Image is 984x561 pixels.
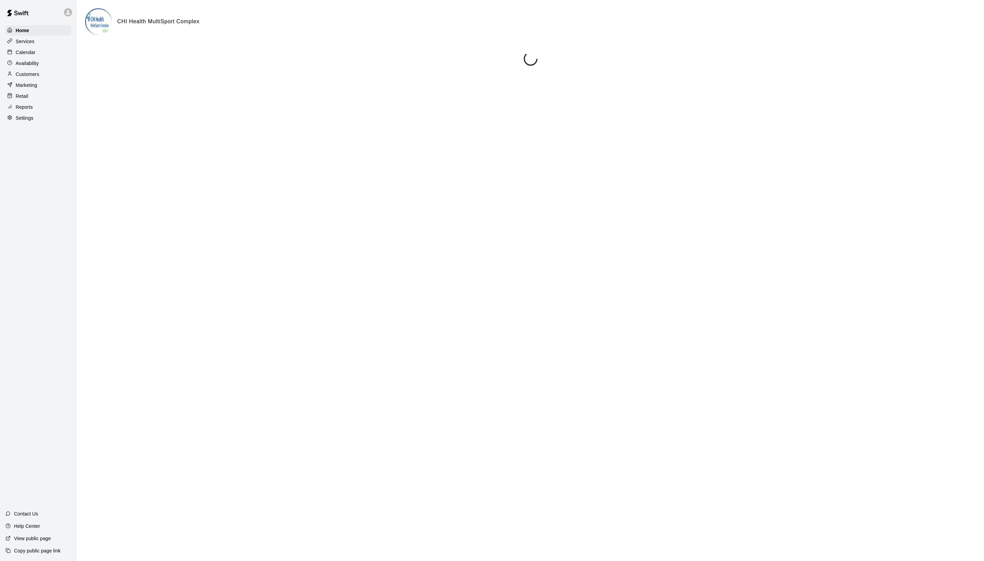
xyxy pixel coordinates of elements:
a: Settings [5,113,71,123]
p: Customers [16,71,39,78]
a: Home [5,25,71,36]
a: Reports [5,102,71,112]
p: Reports [16,104,33,110]
p: Help Center [14,523,40,530]
p: Services [16,38,35,45]
p: Marketing [16,82,37,89]
h6: CHI Health MultiSport Complex [117,17,200,26]
a: Marketing [5,80,71,90]
a: Calendar [5,47,71,57]
p: View public page [14,535,51,542]
a: Services [5,36,71,47]
p: Calendar [16,49,36,56]
a: Availability [5,58,71,68]
p: Copy public page link [14,547,60,554]
p: Settings [16,115,33,121]
p: Availability [16,60,39,67]
img: CHI Health MultiSport Complex logo [86,9,112,35]
p: Home [16,27,29,34]
p: Retail [16,93,28,100]
a: Retail [5,91,71,101]
a: Customers [5,69,71,79]
p: Contact Us [14,510,38,517]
